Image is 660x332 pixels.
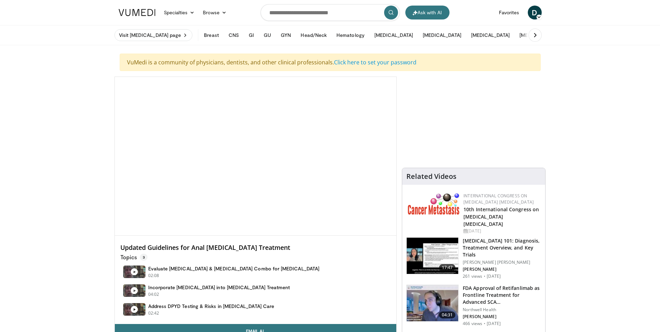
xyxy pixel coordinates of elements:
[405,6,450,19] button: Ask with AI
[114,29,193,41] a: Visit [MEDICAL_DATA] page
[463,228,540,234] div: [DATE]
[148,310,159,316] p: 02:42
[370,28,417,42] button: [MEDICAL_DATA]
[120,254,148,261] p: Topics
[515,28,562,42] button: [MEDICAL_DATA]
[199,6,231,19] a: Browse
[332,28,369,42] button: Hematology
[140,254,148,261] span: 3
[148,291,159,298] p: 04:02
[422,77,526,164] iframe: Advertisement
[463,260,541,265] p: [PERSON_NAME] [PERSON_NAME]
[148,266,320,272] h4: Evaluate [MEDICAL_DATA] & [MEDICAL_DATA] Combo for [MEDICAL_DATA]
[463,237,541,258] h3: [MEDICAL_DATA] 101: Diagnosis, Treatment Overview, and Key Trials
[463,193,534,205] a: International Congress on [MEDICAL_DATA] [MEDICAL_DATA]
[419,28,466,42] button: [MEDICAL_DATA]
[120,54,541,71] div: VuMedi is a community of physicians, dentists, and other clinical professionals.
[406,285,541,326] a: 04:31 FDA Approval of Retifanlimab as Frontline Treatment for Advanced SCA… Northwell Health [PER...
[487,274,501,279] p: [DATE]
[463,314,541,319] p: [PERSON_NAME]
[407,238,458,274] img: 6a3111b8-4dd9-4fab-b8f6-4ea2d10f2b9b.150x105_q85_crop-smart_upscale.jpg
[148,303,275,309] h4: Address DPYD Testing & Risks in [MEDICAL_DATA] Care
[463,321,482,326] p: 466 views
[148,284,290,291] h4: Incorporate [MEDICAL_DATA] into [MEDICAL_DATA] Treatment
[439,311,456,318] span: 04:31
[407,285,458,321] img: 771a190d-62ec-4366-a394-cb57e17ed0c1.150x105_q85_crop-smart_upscale.jpg
[224,28,243,42] button: CNS
[467,28,514,42] button: [MEDICAL_DATA]
[277,28,295,42] button: GYN
[463,285,541,306] h3: FDA Approval of Retifanlimab as Frontline Treatment for Advanced SCA…
[408,193,460,215] img: 6ff8bc22-9509-4454-a4f8-ac79dd3b8976.png.150x105_q85_autocrop_double_scale_upscale_version-0.2.png
[261,4,400,21] input: Search topics, interventions
[463,267,541,272] p: [PERSON_NAME]
[148,272,159,279] p: 02:08
[245,28,258,42] button: GI
[296,28,331,42] button: Head/Neck
[463,206,539,227] a: 10th International Congress on [MEDICAL_DATA] [MEDICAL_DATA]
[120,244,391,252] h4: Updated Guidelines for Anal [MEDICAL_DATA] Treatment
[463,307,541,313] p: Northwell Health
[484,274,485,279] div: ·
[406,237,541,279] a: 17:47 [MEDICAL_DATA] 101: Diagnosis, Treatment Overview, and Key Trials [PERSON_NAME] [PERSON_NAM...
[406,172,456,181] h4: Related Videos
[484,321,485,326] div: ·
[463,274,482,279] p: 261 views
[260,28,275,42] button: GU
[528,6,542,19] a: D
[160,6,199,19] a: Specialties
[334,58,416,66] a: Click here to set your password
[439,264,456,271] span: 17:47
[115,77,397,236] video-js: Video Player
[119,9,156,16] img: VuMedi Logo
[487,321,501,326] p: [DATE]
[200,28,223,42] button: Breast
[495,6,524,19] a: Favorites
